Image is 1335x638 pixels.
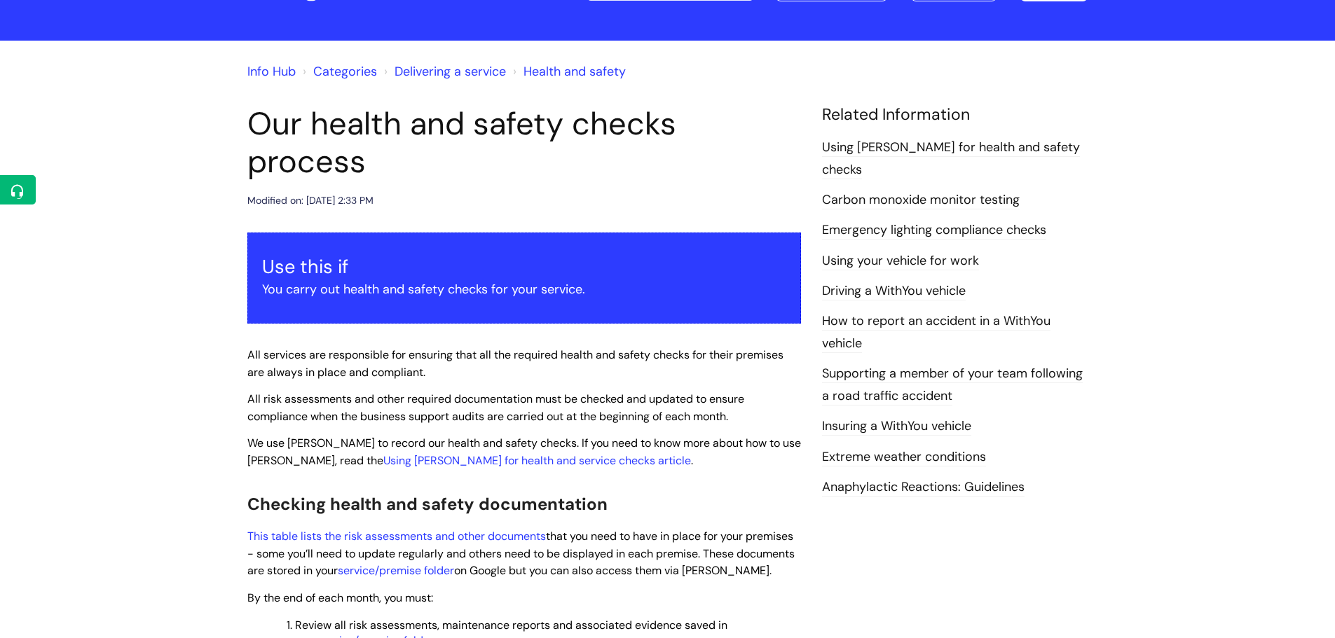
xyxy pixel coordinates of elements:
li: Delivering a service [381,60,506,83]
p: You carry out health and safety checks for your service. [262,278,786,300]
a: How to report an accident in a WithYou vehicle [822,312,1050,353]
span: Checking health and safety documentation [247,493,608,515]
a: Using [PERSON_NAME] for health and service checks article [383,453,691,468]
div: Modified on: [DATE] 2:33 PM [247,192,374,209]
span: All risk assessments and other required documentation must be checked and updated to ensure compl... [247,391,744,424]
a: This table lists the risk assessments and other documents [247,529,546,543]
a: Info Hub [247,63,296,80]
a: Anaphylactic Reactions: Guidelines [822,478,1025,497]
a: service/premise folder [338,563,454,578]
span: All services are responsible for ensuring that all the required health and safety checks for thei... [247,347,783,380]
span: that you need to have in place for your premises - some you’ll need to update regularly and other... [247,529,795,578]
a: Emergency lighting compliance checks [822,221,1046,240]
a: Extreme weather conditions [822,448,986,466]
a: Health and safety [523,63,626,80]
span: By the end of each month, you must: [247,590,433,605]
a: Supporting a member of your team following a road traffic accident [822,365,1083,405]
a: Using [PERSON_NAME] for health and safety checks [822,139,1080,179]
a: Driving a WithYou vehicle [822,282,966,300]
a: Delivering a service [395,63,506,80]
span: We use [PERSON_NAME] to record our health and safety checks. If you need to know more about how t... [247,436,801,468]
h3: Use this if [262,256,786,278]
h4: Related Information [822,105,1088,125]
li: Health and safety [509,60,626,83]
h1: Our health and safety checks process [247,105,801,181]
a: Insuring a WithYou vehicle [822,417,971,436]
a: Using your vehicle for work [822,252,979,270]
a: Categories [313,63,377,80]
li: Solution home [299,60,377,83]
a: Carbon monoxide monitor testing [822,191,1020,209]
